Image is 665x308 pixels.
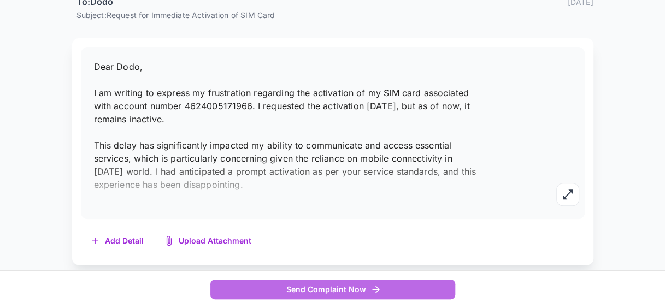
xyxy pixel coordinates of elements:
span: ... [218,205,226,216]
p: Subject: Request for Immediate Activation of SIM Card [76,9,593,21]
button: Upload Attachment [155,230,262,252]
span: Dear Dodo, I am writing to express my frustration regarding the activation of my SIM card associa... [94,61,476,216]
button: Send Complaint Now [210,280,455,300]
button: Add Detail [81,230,155,252]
